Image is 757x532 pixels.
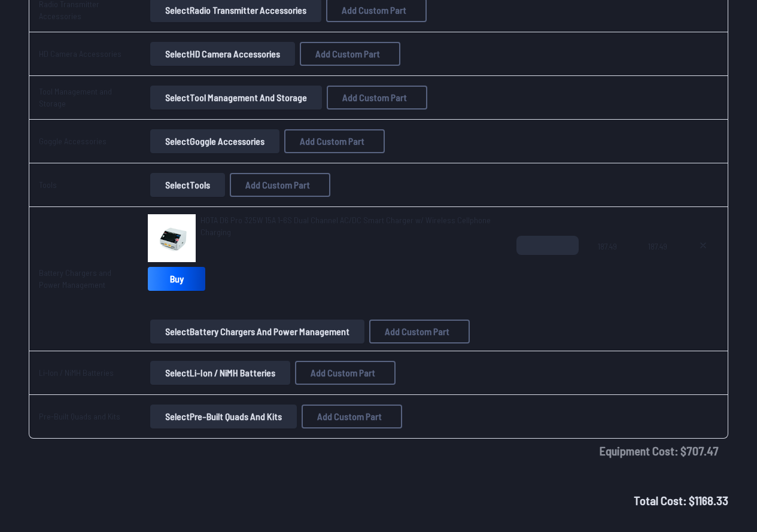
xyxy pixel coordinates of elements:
[648,236,669,293] span: 187.49
[634,493,728,507] span: Total Cost: $ 1168.33
[342,5,406,15] span: Add Custom Part
[302,405,402,428] button: Add Custom Part
[148,42,297,66] a: SelectHD Camera Accessories
[150,86,322,110] button: SelectTool Management and Storage
[598,236,629,293] span: 187.49
[148,173,227,197] a: SelectTools
[29,439,728,463] td: Equipment Cost: $ 707.47
[245,180,310,190] span: Add Custom Part
[150,405,297,428] button: SelectPre-Built Quads and Kits
[327,86,427,110] button: Add Custom Part
[300,42,400,66] button: Add Custom Part
[311,368,375,378] span: Add Custom Part
[39,411,120,421] a: Pre-Built Quads and Kits
[148,361,293,385] a: SelectLi-Ion / NiMH Batteries
[148,86,324,110] a: SelectTool Management and Storage
[369,320,470,343] button: Add Custom Part
[148,405,299,428] a: SelectPre-Built Quads and Kits
[39,180,57,190] a: Tools
[315,49,380,59] span: Add Custom Part
[385,327,449,336] span: Add Custom Part
[230,173,330,197] button: Add Custom Part
[39,86,112,108] a: Tool Management and Storage
[200,215,492,237] span: HOTA D6 Pro 325W 15A 1-6S Dual Channel AC/DC Smart Charger w/ Wireless Cellphone Charging
[150,42,295,66] button: SelectHD Camera Accessories
[342,93,407,102] span: Add Custom Part
[39,267,111,290] a: Battery Chargers and Power Management
[148,129,282,153] a: SelectGoggle Accessories
[150,129,279,153] button: SelectGoggle Accessories
[317,412,382,421] span: Add Custom Part
[148,267,205,291] a: Buy
[284,129,385,153] button: Add Custom Part
[300,136,364,146] span: Add Custom Part
[150,320,364,343] button: SelectBattery Chargers and Power Management
[39,367,114,378] a: Li-Ion / NiMH Batteries
[39,136,107,146] a: Goggle Accessories
[295,361,396,385] button: Add Custom Part
[200,214,497,238] a: HOTA D6 Pro 325W 15A 1-6S Dual Channel AC/DC Smart Charger w/ Wireless Cellphone Charging
[150,173,225,197] button: SelectTools
[148,320,367,343] a: SelectBattery Chargers and Power Management
[39,48,121,59] a: HD Camera Accessories
[148,214,196,262] img: image
[150,361,290,385] button: SelectLi-Ion / NiMH Batteries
